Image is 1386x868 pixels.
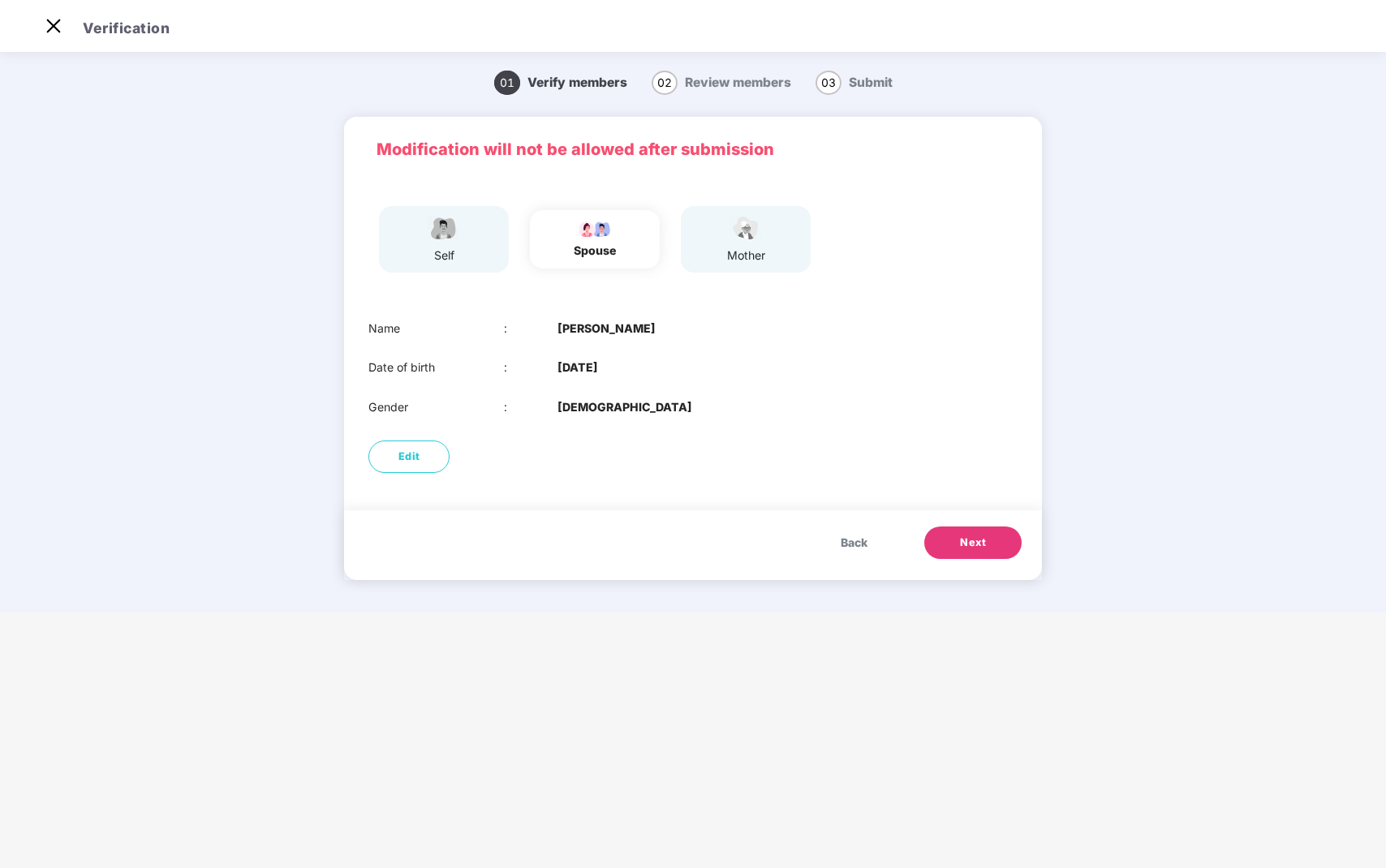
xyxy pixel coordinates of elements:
img: svg+xml;base64,PHN2ZyB4bWxucz0iaHR0cDovL3d3dy53My5vcmcvMjAwMC9zdmciIHdpZHRoPSI5Ny44OTciIGhlaWdodD... [575,218,615,238]
b: [PERSON_NAME] [557,320,656,337]
span: Verify members [527,75,627,90]
div: Gender [368,398,504,416]
button: Next [924,526,1022,559]
b: [DEMOGRAPHIC_DATA] [557,398,692,416]
div: mother [725,247,766,264]
button: Edit [368,440,450,473]
span: Next [960,535,986,551]
div: : [504,359,558,376]
button: Back [824,526,884,559]
span: 01 [494,71,520,95]
span: 03 [816,71,841,95]
span: Edit [398,449,420,465]
div: : [504,398,558,416]
div: self [424,247,464,264]
b: [DATE] [557,359,598,376]
img: svg+xml;base64,PHN2ZyBpZD0iRW1wbG95ZWVfbWFsZSIgeG1sbnM9Imh0dHA6Ly93d3cudzMub3JnLzIwMDAvc3ZnIiB3aW... [424,214,464,243]
p: Modification will not be allowed after submission [377,137,1009,162]
span: Back [841,534,867,552]
div: : [504,320,558,337]
div: spouse [574,242,616,260]
img: svg+xml;base64,PHN2ZyB4bWxucz0iaHR0cDovL3d3dy53My5vcmcvMjAwMC9zdmciIHdpZHRoPSI1NCIgaGVpZ2h0PSIzOC... [725,214,766,243]
span: Review members [685,75,791,90]
div: Name [368,320,504,337]
span: 02 [652,71,678,95]
div: Date of birth [368,359,504,376]
span: Submit [849,75,893,90]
